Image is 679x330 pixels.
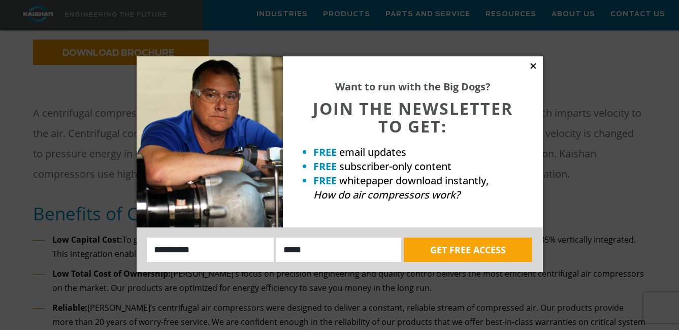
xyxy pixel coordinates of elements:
span: subscriber-only content [339,159,451,173]
span: whitepaper download instantly, [339,174,489,187]
strong: FREE [313,174,337,187]
strong: FREE [313,159,337,173]
input: Name: [147,238,274,262]
strong: Want to run with the Big Dogs? [335,80,491,93]
strong: FREE [313,145,337,159]
em: How do air compressors work? [313,188,460,202]
button: Close [529,61,538,71]
span: email updates [339,145,406,159]
input: Email [276,238,401,262]
button: GET FREE ACCESS [404,238,532,262]
span: JOIN THE NEWSLETTER TO GET: [313,97,513,137]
